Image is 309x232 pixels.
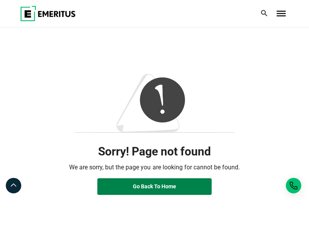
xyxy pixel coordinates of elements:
span: Go Back To Home [133,183,176,189]
p: We are sorry, but the page you are looking for cannot be found. [20,162,289,172]
img: 404-Image [74,74,235,133]
a: Go Back To Home [97,178,212,195]
h2: Sorry! Page not found [20,144,289,159]
button: Toggle Menu [277,11,286,16]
